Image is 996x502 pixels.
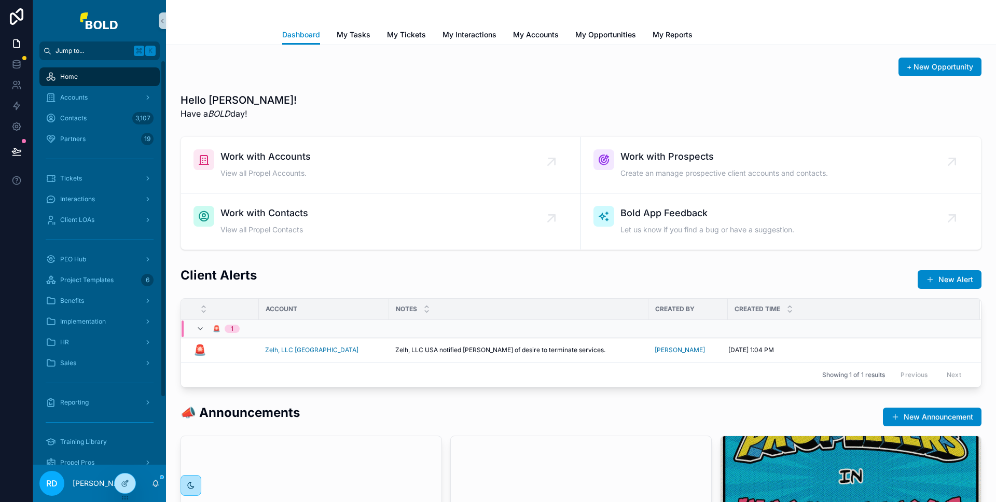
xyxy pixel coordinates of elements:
[513,30,559,40] span: My Accounts
[39,333,160,352] a: HR
[39,354,160,372] a: Sales
[581,137,981,193] a: Work with ProspectsCreate an manage prospective client accounts and contacts.
[60,297,84,305] span: Benefits
[220,206,308,220] span: Work with Contacts
[39,211,160,229] a: Client LOAs
[146,47,155,55] span: K
[220,168,311,178] span: View all Propel Accounts.
[442,25,496,46] a: My Interactions
[655,346,705,354] a: [PERSON_NAME]
[231,325,233,333] div: 1
[39,67,160,86] a: Home
[181,93,297,107] h1: Hello [PERSON_NAME]!
[46,477,58,490] span: RD
[60,73,78,81] span: Home
[39,250,160,269] a: PEO Hub
[39,41,160,60] button: Jump to...K
[60,317,106,326] span: Implementation
[581,193,981,249] a: Bold App FeedbackLet us know if you find a bug or have a suggestion.
[266,305,297,313] span: Account
[56,47,130,55] span: Jump to...
[39,130,160,148] a: Partners19
[513,25,559,46] a: My Accounts
[653,30,693,40] span: My Reports
[60,174,82,183] span: Tickets
[265,346,358,354] a: Zelh, LLC [GEOGRAPHIC_DATA]
[60,276,114,284] span: Project Templates
[132,112,154,124] div: 3,107
[387,25,426,46] a: My Tickets
[396,305,417,313] span: Notes
[60,135,86,143] span: Partners
[73,478,132,489] p: [PERSON_NAME]
[620,225,794,235] span: Let us know if you find a bug or have a suggestion.
[141,133,154,145] div: 19
[220,225,308,235] span: View all Propel Contacts
[898,58,981,76] button: + New Opportunity
[655,305,695,313] span: Created By
[39,271,160,289] a: Project Templates6
[60,114,87,122] span: Contacts
[60,195,95,203] span: Interactions
[60,359,76,367] span: Sales
[442,30,496,40] span: My Interactions
[80,12,119,29] img: App logo
[208,108,230,119] em: BOLD
[60,338,69,346] span: HR
[60,398,89,407] span: Reporting
[39,109,160,128] a: Contacts3,107
[60,255,86,263] span: PEO Hub
[39,169,160,188] a: Tickets
[181,404,300,421] h2: 📣 Announcements
[60,458,94,467] span: Propel Pros
[39,393,160,412] a: Reporting
[575,30,636,40] span: My Opportunities
[39,190,160,208] a: Interactions
[60,216,94,224] span: Client LOAs
[282,25,320,45] a: Dashboard
[181,193,581,249] a: Work with ContactsView all Propel Contacts
[653,25,693,46] a: My Reports
[728,346,774,354] span: [DATE] 1:04 PM
[387,30,426,40] span: My Tickets
[60,438,107,446] span: Training Library
[918,270,981,289] button: New Alert
[620,149,828,164] span: Work with Prospects
[39,88,160,107] a: Accounts
[337,30,370,40] span: My Tasks
[141,274,154,286] div: 6
[220,149,311,164] span: Work with Accounts
[213,325,220,333] span: 🚨
[39,433,160,451] a: Training Library
[395,346,605,354] span: Zelh, LLC USA notified [PERSON_NAME] of desire to terminate services.
[181,267,257,284] h2: Client Alerts
[181,137,581,193] a: Work with AccountsView all Propel Accounts.
[193,342,206,358] h3: 🚨
[39,312,160,331] a: Implementation
[33,60,166,465] div: scrollable content
[39,291,160,310] a: Benefits
[60,93,88,102] span: Accounts
[735,305,780,313] span: Created Time
[337,25,370,46] a: My Tasks
[181,107,297,120] span: Have a day!
[39,453,160,472] a: Propel Pros
[822,371,885,379] span: Showing 1 of 1 results
[620,168,828,178] span: Create an manage prospective client accounts and contacts.
[620,206,794,220] span: Bold App Feedback
[575,25,636,46] a: My Opportunities
[883,408,981,426] button: New Announcement
[907,62,973,72] span: + New Opportunity
[282,30,320,40] span: Dashboard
